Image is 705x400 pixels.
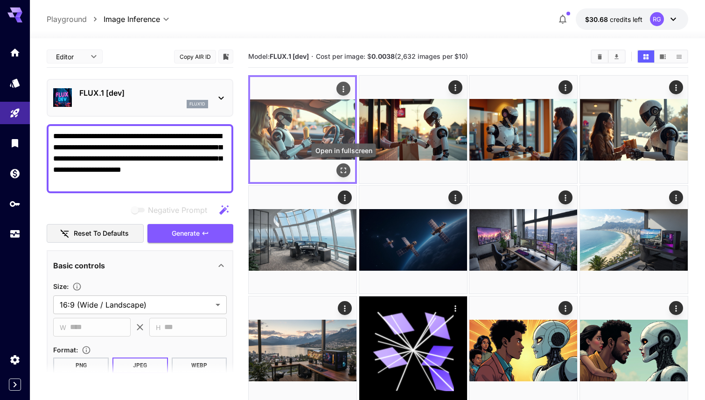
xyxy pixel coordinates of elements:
span: Negative Prompt [148,204,207,216]
div: Actions [669,301,683,315]
div: Usage [9,228,21,240]
span: $30.68 [585,15,610,23]
div: Actions [448,190,462,204]
div: Actions [448,301,462,315]
div: Open in fullscreen [312,144,376,157]
div: RG [650,12,664,26]
div: Home [9,47,21,58]
div: $30.68 [585,14,642,24]
button: Show images in video view [655,50,671,63]
p: Basic controls [53,260,105,271]
button: Choose the file format for the output image. [78,345,95,355]
img: 9k= [469,186,577,294]
button: Show images in grid view [638,50,654,63]
p: · [311,51,314,62]
div: Library [9,137,21,149]
nav: breadcrumb [47,14,104,25]
span: Model: [248,52,309,60]
button: $30.68RG [576,8,688,30]
div: Actions [558,301,572,315]
span: W [60,322,66,333]
span: H [156,322,161,333]
div: Actions [558,190,572,204]
b: FLUX.1 [dev] [270,52,309,60]
button: Show images in list view [671,50,687,63]
span: Editor [56,52,85,62]
div: Actions [338,301,352,315]
span: Negative prompts are not compatible with the selected model. [129,204,215,216]
a: Playground [47,14,87,25]
div: API Keys [9,198,21,210]
img: Z [469,76,577,183]
button: Expand sidebar [9,379,21,391]
span: Size : [53,282,69,290]
div: Clear ImagesDownload All [591,49,626,63]
button: PNG [53,358,109,373]
span: credits left [610,15,642,23]
div: Actions [558,80,572,94]
button: Add to library [222,51,230,62]
div: Actions [669,80,683,94]
button: Clear Images [592,50,608,63]
button: WEBP [172,358,227,373]
img: 9k= [580,76,688,183]
button: Adjust the dimensions of the generated image by specifying its width and height in pixels, or sel... [69,282,85,291]
img: 2Q== [359,186,467,294]
div: Show images in grid viewShow images in video viewShow images in list view [637,49,688,63]
img: 9k= [359,76,467,183]
span: Cost per image: $ (2,632 images per $10) [316,52,468,60]
div: Basic controls [53,254,227,277]
span: Format : [53,346,78,354]
b: 0.0038 [371,52,395,60]
div: Settings [9,354,21,365]
button: Generate [147,224,233,243]
div: FLUX.1 [dev]flux1d [53,84,227,112]
span: Generate [172,228,200,239]
div: Playground [9,107,21,119]
p: flux1d [189,101,205,107]
button: JPEG [112,358,168,373]
div: Actions [448,80,462,94]
span: Image Inference [104,14,160,25]
div: Wallet [9,168,21,179]
span: 16:9 (Wide / Landscape) [60,299,212,310]
button: Copy AIR ID [174,50,216,63]
img: 9k= [580,186,688,294]
div: Actions [338,190,352,204]
div: Open in fullscreen [336,163,350,177]
div: Models [9,77,21,89]
button: Download All [608,50,625,63]
button: Reset to defaults [47,224,144,243]
div: Actions [669,190,683,204]
p: FLUX.1 [dev] [79,87,208,98]
img: Z [250,77,355,182]
div: Actions [336,82,350,96]
img: 9k= [249,186,356,294]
